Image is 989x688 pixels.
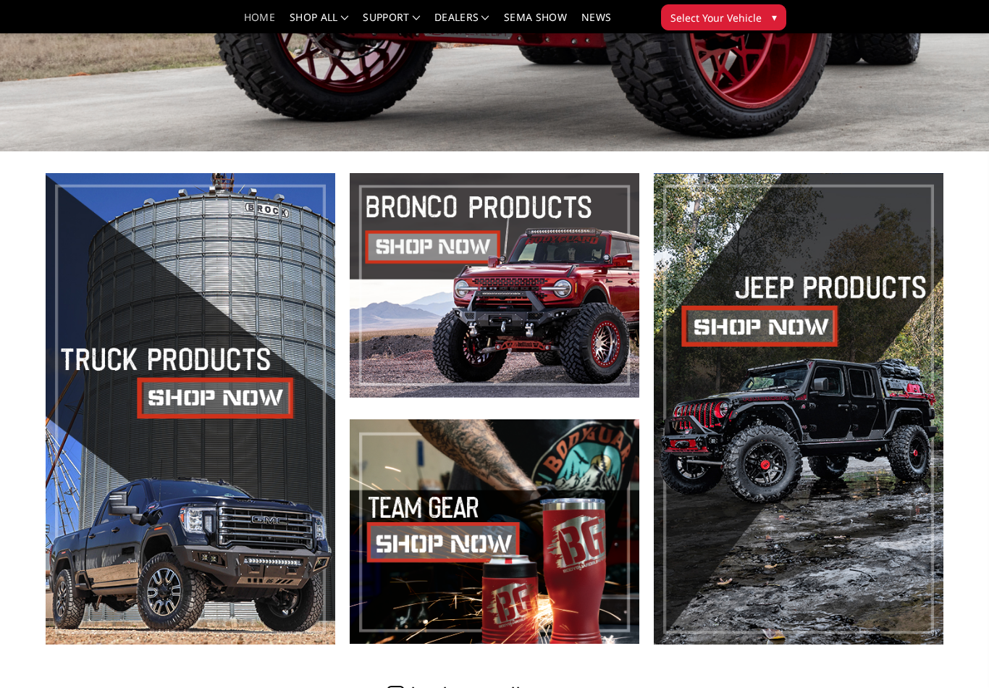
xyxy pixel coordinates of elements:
[244,12,275,33] a: Home
[772,9,777,25] span: ▾
[434,12,489,33] a: Dealers
[661,4,786,30] button: Select Your Vehicle
[363,12,420,33] a: Support
[670,10,762,25] span: Select Your Vehicle
[917,618,989,688] iframe: Chat Widget
[504,12,567,33] a: SEMA Show
[290,12,348,33] a: shop all
[581,12,611,33] a: News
